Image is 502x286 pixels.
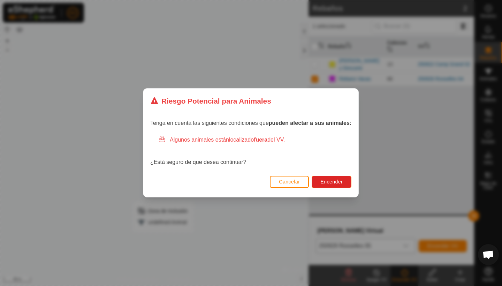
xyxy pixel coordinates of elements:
[150,136,351,167] div: ¿Está seguro de que desea continuar?
[270,176,309,188] button: Cancelar
[478,244,499,265] div: Chat abierto
[269,120,351,126] strong: pueden afectar a sus animales:
[279,179,300,185] span: Cancelar
[312,176,352,188] button: Encender
[254,137,267,143] strong: fuera
[150,96,271,106] div: Riesgo Potencial para Animales
[321,179,343,185] span: Encender
[229,137,285,143] span: localizado del VV.
[159,136,351,144] div: Algunos animales están
[150,120,351,126] span: Tenga en cuenta las siguientes condiciones que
